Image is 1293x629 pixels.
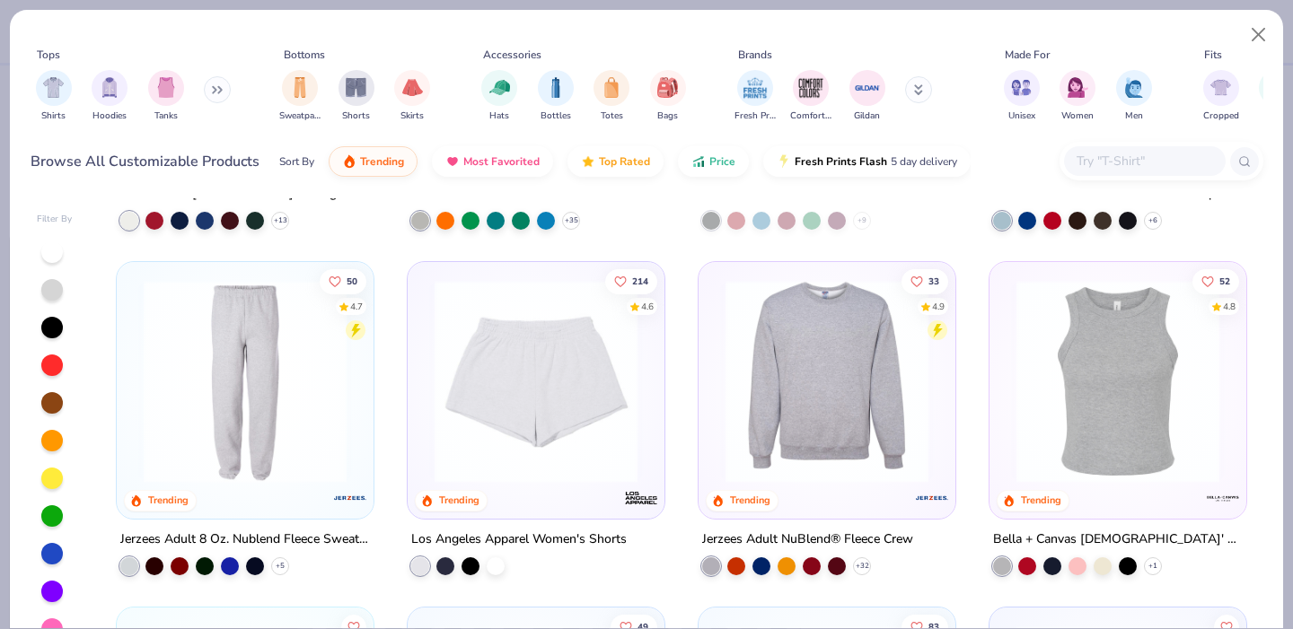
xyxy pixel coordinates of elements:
button: filter button [481,70,517,123]
div: filter for Sweatpants [279,70,321,123]
img: Totes Image [602,77,621,98]
button: filter button [394,70,430,123]
img: Comfort Colors Image [797,74,824,101]
img: Sweatpants Image [290,77,310,98]
span: Men [1125,109,1143,123]
div: filter for Comfort Colors [790,70,831,123]
img: Cropped Image [1210,77,1231,98]
img: Men Image [1124,77,1144,98]
div: Accessories [483,47,541,63]
div: filter for Hats [481,70,517,123]
input: Try "T-Shirt" [1075,151,1213,171]
img: Hats Image [489,77,510,98]
button: filter button [92,70,128,123]
div: Brands [738,47,772,63]
button: filter button [790,70,831,123]
img: Hoodies Image [100,77,119,98]
img: Shirts Image [43,77,64,98]
span: Tanks [154,109,178,123]
img: most_fav.gif [445,154,460,169]
button: filter button [538,70,574,123]
button: Close [1242,18,1276,52]
div: Bottoms [284,47,325,63]
div: filter for Cropped [1203,70,1239,123]
img: Tanks Image [156,77,176,98]
img: TopRated.gif [581,154,595,169]
span: Most Favorited [463,154,540,169]
div: Filter By [37,213,73,226]
div: filter for Shirts [36,70,72,123]
div: Fits [1204,47,1222,63]
img: Shorts Image [346,77,366,98]
img: Fresh Prints Image [742,74,769,101]
img: Women Image [1068,77,1088,98]
button: filter button [594,70,629,123]
div: filter for Bags [650,70,686,123]
span: Hats [489,109,509,123]
button: Trending [329,146,418,177]
img: Unisex Image [1011,77,1032,98]
img: Gildan Image [854,74,881,101]
span: Hoodies [92,109,127,123]
span: Price [709,154,735,169]
div: filter for Tanks [148,70,184,123]
span: 5 day delivery [891,152,957,172]
div: Tops [37,47,60,63]
span: Gildan [854,109,880,123]
button: filter button [1004,70,1040,123]
div: filter for Men [1116,70,1152,123]
div: filter for Fresh Prints [734,70,776,123]
button: filter button [849,70,885,123]
span: Bottles [541,109,571,123]
img: flash.gif [777,154,791,169]
img: Bags Image [657,77,677,98]
button: Price [678,146,749,177]
div: filter for Unisex [1004,70,1040,123]
div: Made For [1005,47,1050,63]
span: Women [1061,109,1094,123]
button: filter button [1203,70,1239,123]
span: Sweatpants [279,109,321,123]
div: filter for Totes [594,70,629,123]
span: Cropped [1203,109,1239,123]
button: Fresh Prints Flash5 day delivery [763,146,971,177]
span: Bags [657,109,678,123]
span: Shorts [342,109,370,123]
button: filter button [36,70,72,123]
span: Unisex [1008,109,1035,123]
span: Comfort Colors [790,109,831,123]
div: filter for Skirts [394,70,430,123]
img: Bottles Image [546,77,566,98]
div: filter for Hoodies [92,70,128,123]
button: Top Rated [567,146,664,177]
div: filter for Women [1060,70,1095,123]
button: filter button [734,70,776,123]
div: filter for Bottles [538,70,574,123]
button: filter button [339,70,374,123]
div: filter for Gildan [849,70,885,123]
div: filter for Shorts [339,70,374,123]
span: Fresh Prints Flash [795,154,887,169]
div: Sort By [279,153,314,170]
button: filter button [650,70,686,123]
img: trending.gif [342,154,356,169]
button: filter button [279,70,321,123]
img: Skirts Image [402,77,423,98]
span: Shirts [41,109,66,123]
button: filter button [1116,70,1152,123]
button: filter button [1060,70,1095,123]
span: Skirts [400,109,424,123]
span: Fresh Prints [734,109,776,123]
span: Totes [601,109,623,123]
div: Browse All Customizable Products [31,151,259,172]
span: Trending [360,154,404,169]
button: filter button [148,70,184,123]
span: Top Rated [599,154,650,169]
button: Most Favorited [432,146,553,177]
